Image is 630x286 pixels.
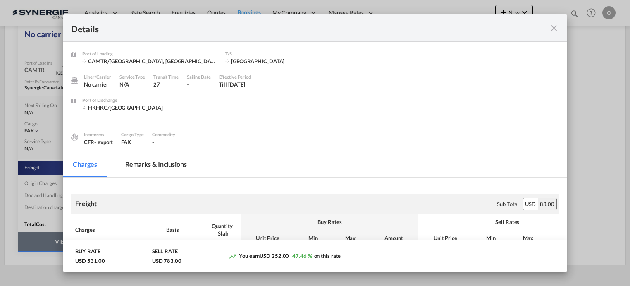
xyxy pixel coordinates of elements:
span: 47.46 % [292,252,312,259]
div: Incoterms [84,131,113,138]
div: CAMTR/Montreal, QC [82,58,217,65]
div: Till 10 Oct 2025 [219,81,245,88]
div: Port of Discharge [82,96,163,104]
th: Amount [546,230,596,246]
md-pagination-wrapper: Use the left and right arrow keys to navigate between tabs [63,154,205,177]
md-tab-item: Remarks & Inclusions [115,154,197,177]
span: - [152,139,154,145]
div: T/S [225,50,291,58]
div: - export [94,138,113,146]
div: Cargo Type [121,131,144,138]
th: Min [294,230,332,246]
th: Unit Price [418,230,472,246]
div: FAK [121,138,144,146]
div: Service Type [119,73,145,81]
div: Sailing Date [187,73,211,81]
div: Freight [75,199,96,208]
div: USD [523,198,538,210]
th: Unit Price [241,230,294,246]
span: USD 252.00 [260,252,289,259]
th: Max [509,230,546,246]
div: Details [71,23,510,33]
div: CFR [84,138,113,146]
div: 27 [153,81,179,88]
md-icon: icon-trending-up [229,252,237,260]
div: 83.00 [538,198,556,210]
div: USD 531.00 [75,257,105,264]
div: Effective Period [219,73,251,81]
div: Buy Rates [245,218,414,226]
img: cargo.png [70,132,79,142]
div: Liner/Carrier [84,73,111,81]
th: Max [332,230,369,246]
div: BUY RATE [75,248,100,257]
th: Min [472,230,509,246]
th: Amount [369,230,418,246]
md-icon: icon-close fg-AAA8AD m-0 cursor [549,23,559,33]
div: Port of Loading [82,50,217,58]
div: No carrier [84,81,111,88]
div: You earn on this rate [229,252,341,261]
div: SELL RATE [152,248,178,257]
div: Sell Rates [422,218,592,226]
div: Commodity [152,131,175,138]
md-tab-item: Charges [63,154,107,177]
div: Transit Time [153,73,179,81]
div: Basis [166,226,199,233]
div: USD 783.00 [152,257,181,264]
div: Sub Total [497,200,518,208]
div: VANCOUVER [225,58,291,65]
span: N/A [119,81,129,88]
div: - [187,81,211,88]
body: Editor, editor2 [8,8,178,17]
div: Quantity | Slab [208,222,236,237]
div: HKHKG/Hong Kong [82,104,163,111]
div: Charges [75,226,158,233]
md-dialog: Port of Loading ... [63,14,567,272]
